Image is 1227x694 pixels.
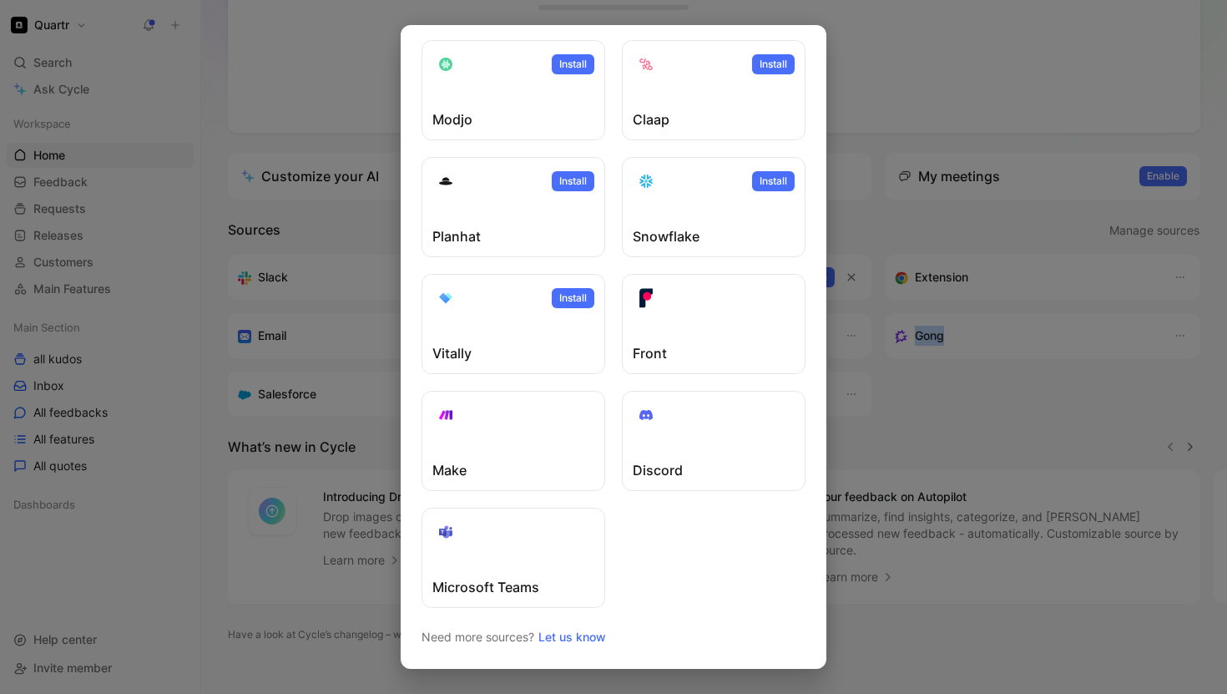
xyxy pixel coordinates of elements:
[633,226,795,246] h3: Snowflake
[422,626,805,648] div: Need more sources?
[760,173,787,190] span: Install
[432,168,594,195] div: Sync your customers, send feedback and get updates in Planhat.
[432,226,594,246] h3: Planhat
[538,627,606,647] span: Let us know
[432,577,594,597] h3: Microsoft Teams
[552,171,594,191] button: Install
[559,56,587,73] span: Install
[752,54,795,74] button: Install
[432,343,594,363] h3: Vitally
[633,460,795,480] h3: Discord
[633,109,795,129] h3: Claap
[552,288,594,308] button: Install
[432,460,594,480] h3: Make
[432,519,594,545] div: Sync your customers, send feedback and get updates in Microsoft Teams.
[432,109,594,129] h3: Modjo
[633,168,795,195] div: Sync your customers, send feedback and get updates in Snowflake.
[559,173,587,190] span: Install
[752,171,795,191] button: Install
[432,285,594,312] div: Sync your customers, send feedback and get updates in Vitally.
[552,54,594,74] button: Install
[559,290,587,306] span: Install
[633,51,795,78] div: Claap
[760,56,787,73] span: Install
[633,343,795,363] h3: Front
[538,626,607,648] button: Let us know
